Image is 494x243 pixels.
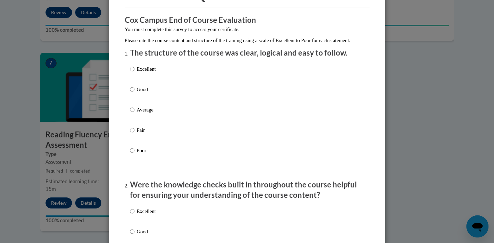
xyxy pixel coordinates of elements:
[130,106,134,114] input: Average
[125,37,370,44] p: Please rate the course content and structure of the training using a scale of Excellent to Poor f...
[130,228,134,235] input: Good
[137,106,156,114] p: Average
[125,15,370,26] h3: Cox Campus End of Course Evaluation
[130,147,134,154] input: Poor
[137,65,156,73] p: Excellent
[130,179,364,201] p: Were the knowledge checks built in throughout the course helpful for ensuring your understanding ...
[130,86,134,93] input: Good
[130,126,134,134] input: Fair
[137,126,156,134] p: Fair
[130,207,134,215] input: Excellent
[130,48,364,58] p: The structure of the course was clear, logical and easy to follow.
[130,65,134,73] input: Excellent
[137,86,156,93] p: Good
[125,26,370,33] p: You must complete this survey to access your certificate.
[137,147,156,154] p: Poor
[137,207,156,215] p: Excellent
[137,228,156,235] p: Good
